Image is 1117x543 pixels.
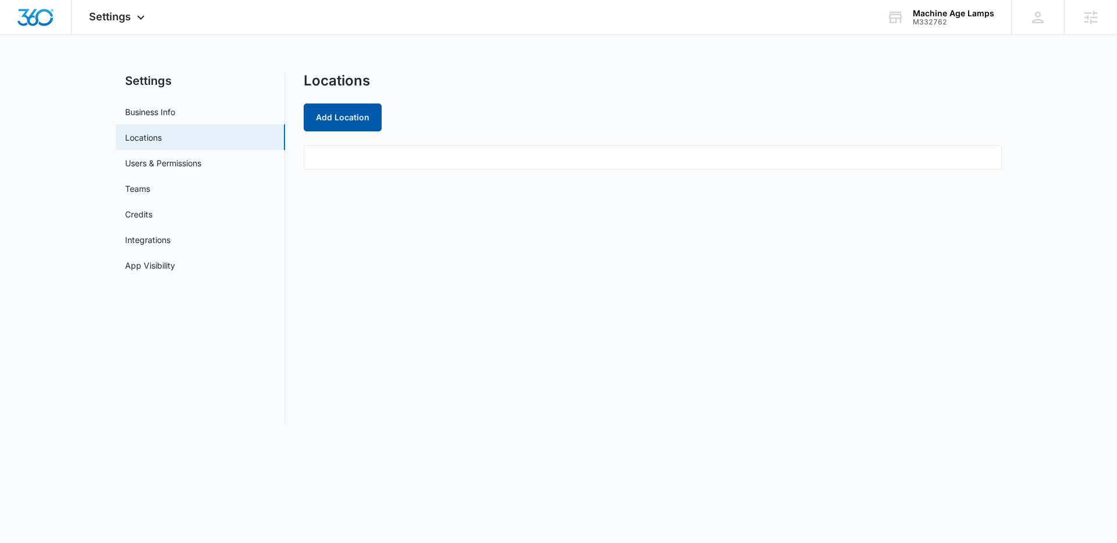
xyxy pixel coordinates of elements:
[304,72,370,90] h1: Locations
[125,183,150,195] a: Teams
[913,9,994,18] div: account name
[125,208,152,220] a: Credits
[304,103,382,131] button: Add Location
[89,10,131,23] span: Settings
[116,72,285,90] h2: Settings
[125,131,162,144] a: Locations
[125,259,175,271] a: App Visibility
[913,18,994,26] div: account id
[125,106,175,118] a: Business Info
[304,112,382,122] a: Add Location
[125,234,170,246] a: Integrations
[125,157,201,169] a: Users & Permissions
